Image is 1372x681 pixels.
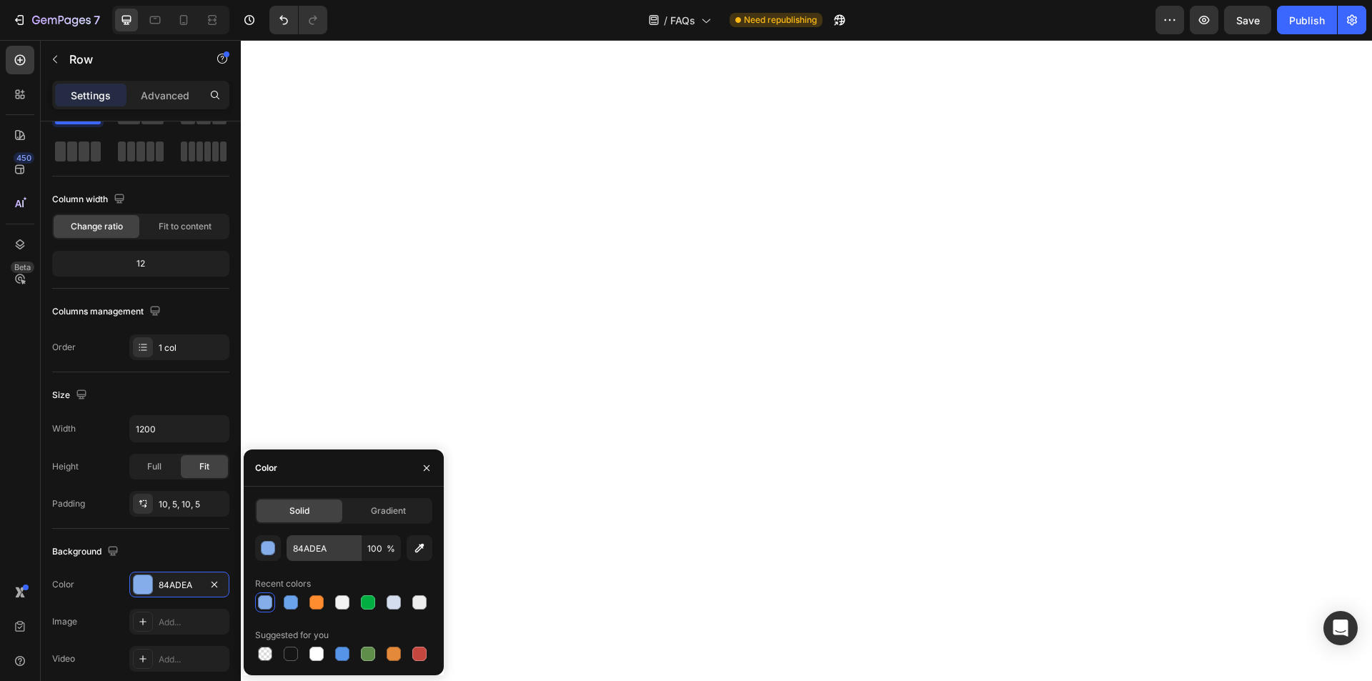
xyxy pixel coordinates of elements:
[287,535,361,561] input: Eg: FFFFFF
[744,14,817,26] span: Need republishing
[1224,6,1271,34] button: Save
[159,342,226,354] div: 1 col
[159,616,226,629] div: Add...
[387,542,395,555] span: %
[52,615,77,628] div: Image
[269,6,327,34] div: Undo/Redo
[11,262,34,273] div: Beta
[289,504,309,517] span: Solid
[94,11,100,29] p: 7
[69,51,191,68] p: Row
[14,152,34,164] div: 450
[664,13,667,28] span: /
[159,498,226,511] div: 10, 5, 10, 5
[52,341,76,354] div: Order
[52,578,74,591] div: Color
[1236,14,1260,26] span: Save
[52,542,121,562] div: Background
[159,220,212,233] span: Fit to content
[52,497,85,510] div: Padding
[1277,6,1337,34] button: Publish
[52,386,90,405] div: Size
[52,422,76,435] div: Width
[147,460,161,473] span: Full
[141,88,189,103] p: Advanced
[52,460,79,473] div: Height
[159,653,226,666] div: Add...
[241,40,1372,681] iframe: Design area
[130,416,229,442] input: Auto
[55,254,227,274] div: 12
[52,190,128,209] div: Column width
[371,504,406,517] span: Gradient
[199,460,209,473] span: Fit
[6,6,106,34] button: 7
[71,88,111,103] p: Settings
[255,577,311,590] div: Recent colors
[52,302,164,322] div: Columns management
[255,629,329,642] div: Suggested for you
[1323,611,1358,645] div: Open Intercom Messenger
[670,13,695,28] span: FAQs
[52,652,75,665] div: Video
[71,220,123,233] span: Change ratio
[159,579,200,592] div: 84ADEA
[1289,13,1325,28] div: Publish
[255,462,277,474] div: Color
